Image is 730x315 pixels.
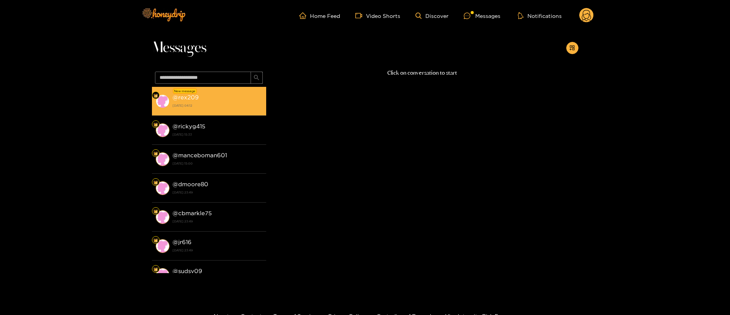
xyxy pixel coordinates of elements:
[156,123,169,137] img: conversation
[153,93,158,98] img: Fan Level
[173,131,262,138] strong: [DATE] 15:33
[464,11,500,20] div: Messages
[173,239,192,245] strong: @ jr616
[153,267,158,272] img: Fan Level
[415,13,449,19] a: Discover
[153,209,158,214] img: Fan Level
[173,160,262,167] strong: [DATE] 15:00
[173,152,227,158] strong: @ manceboman601
[266,69,578,77] p: Click on conversation to start
[153,122,158,127] img: Fan Level
[254,75,259,81] span: search
[156,181,169,195] img: conversation
[566,42,578,54] button: appstore-add
[156,94,169,108] img: conversation
[156,210,169,224] img: conversation
[173,123,205,130] strong: @ rickyg415
[173,102,262,109] strong: [DATE] 04:12
[173,268,202,274] strong: @ sudsy09
[173,88,197,94] div: New message
[153,180,158,185] img: Fan Level
[299,12,310,19] span: home
[299,12,340,19] a: Home Feed
[569,45,575,51] span: appstore-add
[173,181,208,187] strong: @ dmoore80
[156,239,169,253] img: conversation
[156,268,169,282] img: conversation
[173,247,262,254] strong: [DATE] 23:49
[173,189,262,196] strong: [DATE] 23:49
[156,152,169,166] img: conversation
[516,12,564,19] button: Notifications
[355,12,366,19] span: video-camera
[153,238,158,243] img: Fan Level
[173,218,262,225] strong: [DATE] 23:49
[173,210,212,216] strong: @ cbmarkle75
[355,12,400,19] a: Video Shorts
[251,72,263,84] button: search
[173,94,199,101] strong: @ rex209
[152,39,206,57] span: Messages
[153,151,158,156] img: Fan Level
